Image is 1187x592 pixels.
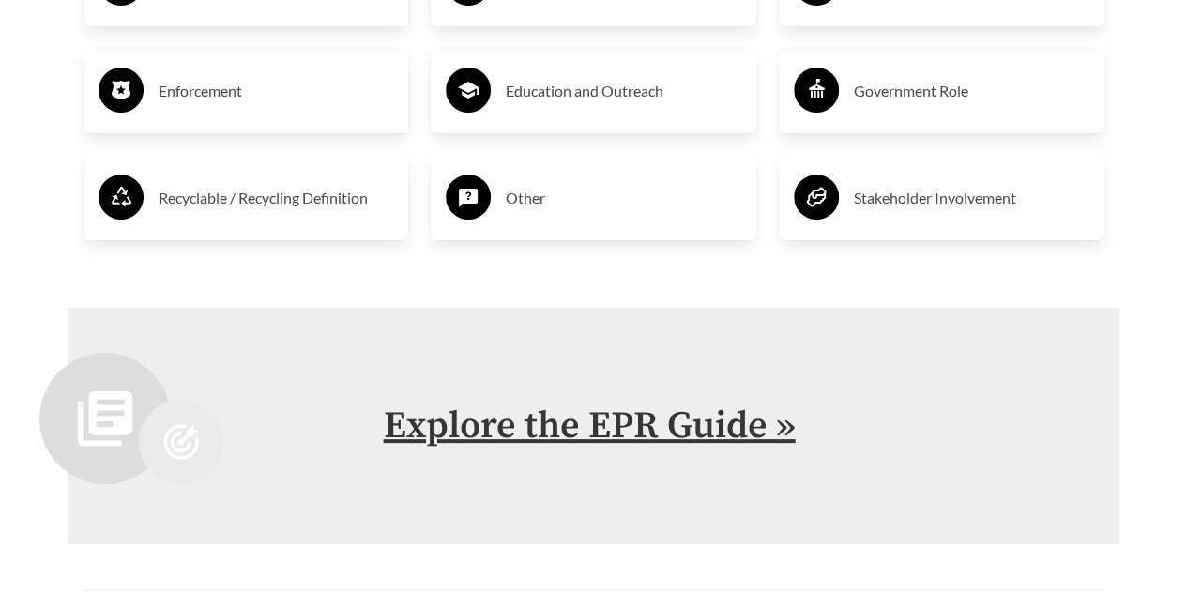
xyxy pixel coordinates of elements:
[159,76,394,106] h3: Enforcement
[506,183,741,213] h3: Other
[854,183,1089,213] h3: Stakeholder Involvement
[506,76,741,106] h3: Education and Outreach
[159,183,394,213] h3: Recyclable / Recycling Definition
[854,76,1089,106] h3: Government Role
[384,402,796,449] a: Explore the EPR Guide »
